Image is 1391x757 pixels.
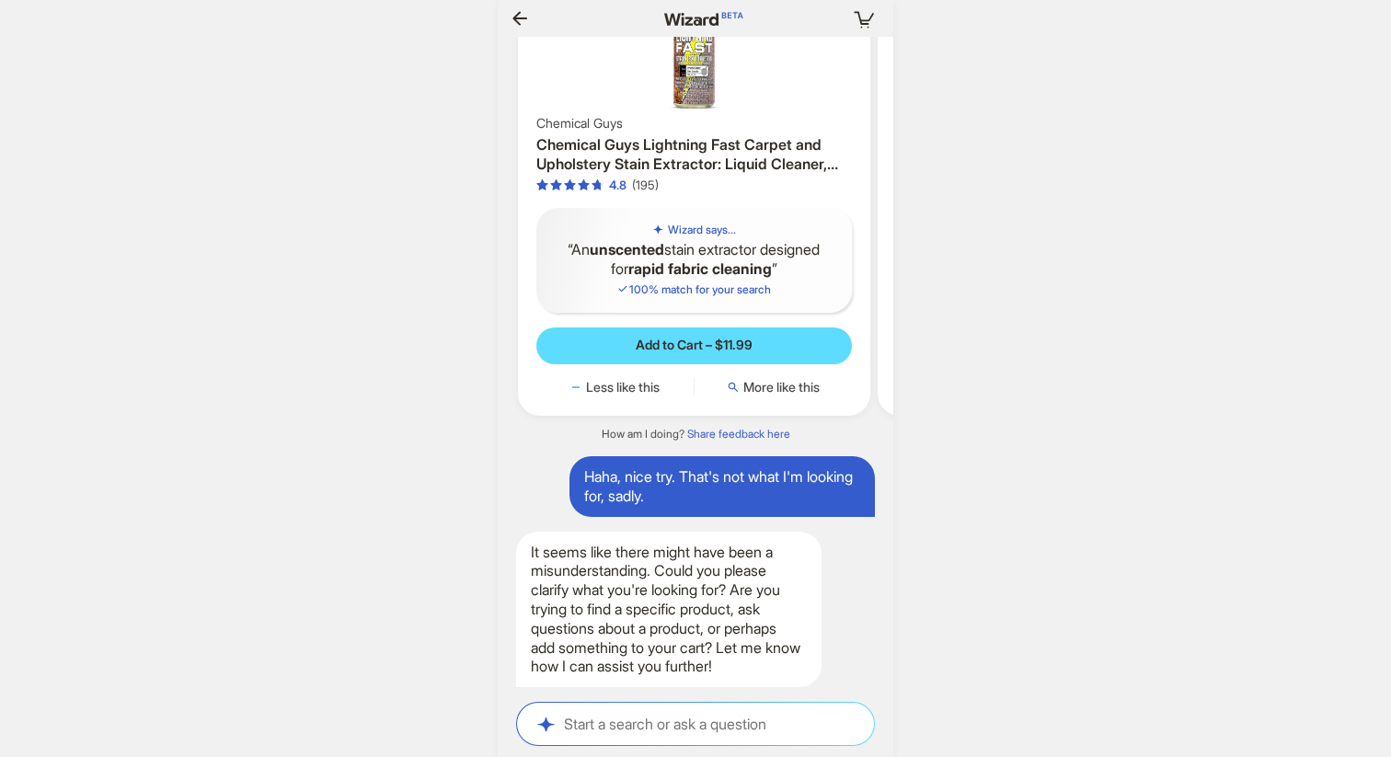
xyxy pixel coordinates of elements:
span: star [592,179,604,191]
span: star [536,179,548,191]
span: star [578,179,590,191]
b: unscented [590,240,664,258]
a: Share feedback here [687,427,790,441]
button: Less like this [536,379,694,397]
div: Haha, nice try. That's not what I'm looking for, sadly. [569,456,875,517]
span: Add to Cart – $11.99 [636,337,753,353]
h3: Chemical Guys Lightning Fast Carpet and Upholstery Stain Extractor: Liquid Cleaner, Automotive Cl... [536,135,852,174]
div: 4.8 out of 5 stars [536,178,627,193]
button: Add to Cart – $11.99 [536,327,852,364]
div: 4.8 [609,178,627,193]
q: An stain extractor designed for [551,240,837,279]
b: rapid fabric cleaning [628,259,772,278]
span: More like this [743,379,820,396]
span: Chemical Guys [536,115,623,132]
div: How am I doing? [498,427,893,442]
button: More like this [695,379,852,397]
div: It seems like there might have been a misunderstanding. Could you please clarify what you're look... [516,532,822,688]
div: (195) [632,178,659,193]
span: star [550,179,562,191]
span: Less like this [586,379,660,396]
span: star [564,179,576,191]
span: 100 % match for your search [616,282,771,296]
h5: Wizard says... [668,223,736,237]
